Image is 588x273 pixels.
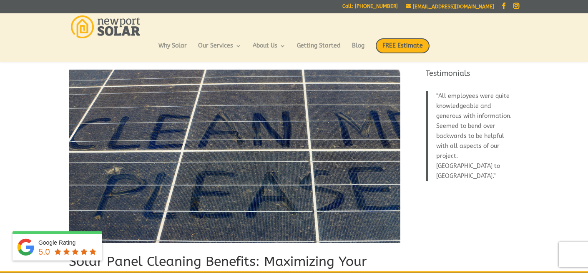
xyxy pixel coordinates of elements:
[297,43,341,57] a: Getting Started
[71,15,140,38] img: Newport Solar | Solar Energy Optimized.
[69,70,400,243] img: Solar Panel Cleaning Benefits: Maximizing Your Investment
[158,43,187,57] a: Why Solar
[376,38,430,53] span: FREE Estimate
[198,43,241,57] a: Our Services
[253,43,286,57] a: About Us
[376,38,430,62] a: FREE Estimate
[342,4,398,13] a: Call: [PHONE_NUMBER]
[352,43,364,57] a: Blog
[406,4,494,10] a: [EMAIL_ADDRESS][DOMAIN_NAME]
[426,68,514,83] h4: Testimonials
[38,238,98,247] div: Google Rating
[426,91,514,181] blockquote: All employees were quite knowledgeable and generous with information. Seemed to bend over backwar...
[38,247,50,256] span: 5.0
